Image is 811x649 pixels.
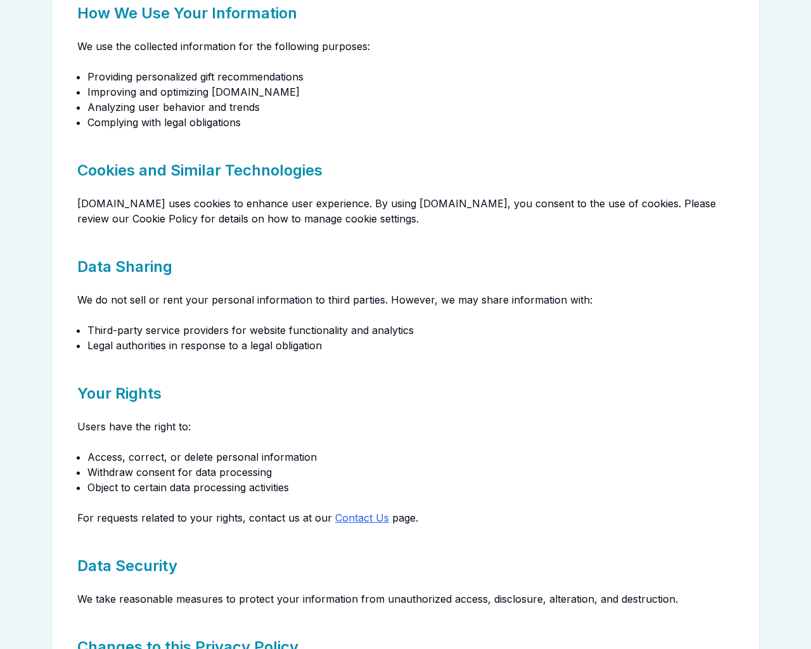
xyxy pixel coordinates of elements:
[87,465,734,480] li: Withdraw consent for data processing
[77,541,734,576] h2: Data Security
[77,510,734,525] p: For requests related to your rights, contact us at our page.
[77,292,734,307] p: We do not sell or rent your personal information to third parties. However, we may share informat...
[77,241,734,277] h2: Data Sharing
[87,69,734,84] li: Providing personalized gift recommendations
[87,338,734,353] li: Legal authorities in response to a legal obligation
[87,480,734,495] li: Object to certain data processing activities
[77,368,734,404] h2: Your Rights
[335,511,389,524] a: Contact Us
[77,196,734,226] p: [DOMAIN_NAME] uses cookies to enhance user experience. By using [DOMAIN_NAME], you consent to the...
[87,449,734,465] li: Access, correct, or delete personal information
[77,591,734,607] p: We take reasonable measures to protect your information from unauthorized access, disclosure, alt...
[87,115,734,130] li: Complying with legal obligations
[87,323,734,338] li: Third-party service providers for website functionality and analytics
[77,145,734,181] h2: Cookies and Similar Technologies
[77,39,734,54] p: We use the collected information for the following purposes:
[87,84,734,100] li: Improving and optimizing [DOMAIN_NAME]
[87,100,734,115] li: Analyzing user behavior and trends
[77,419,734,434] p: Users have the right to:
